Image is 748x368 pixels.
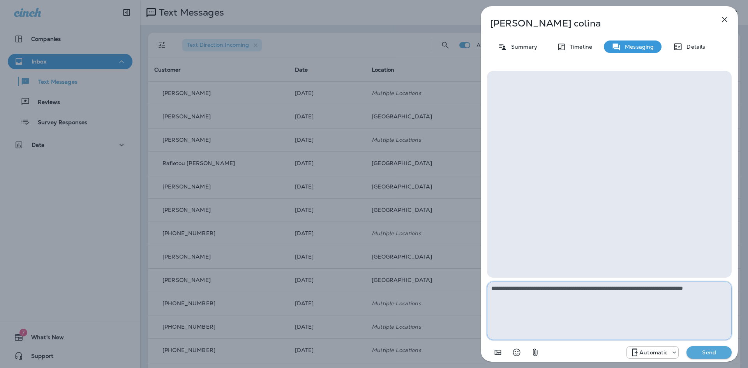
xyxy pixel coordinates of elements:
button: Add in a premade template [490,345,506,360]
p: Details [683,44,705,50]
p: Timeline [566,44,592,50]
p: Automatic [639,349,667,356]
button: Send [686,346,732,359]
p: Send [693,349,725,356]
button: Select an emoji [509,345,524,360]
p: Messaging [621,44,654,50]
p: [PERSON_NAME] colina [490,18,703,29]
p: Summary [507,44,537,50]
